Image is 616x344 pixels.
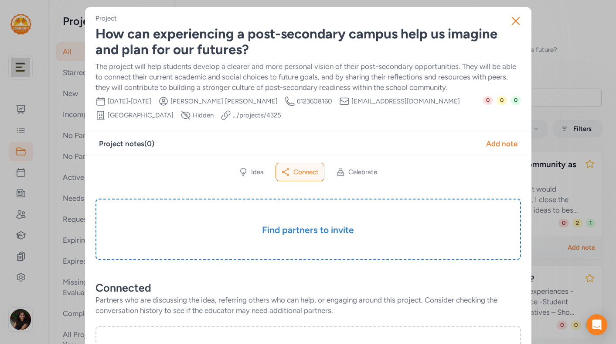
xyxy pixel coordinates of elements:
[348,168,377,176] span: Celebrate
[297,97,332,106] span: 6123608160
[486,138,517,149] div: Add note
[95,26,521,58] div: How can experiencing a post-secondary campus help us imagine and plan for our futures?
[108,97,151,106] span: [DATE] - [DATE]
[497,96,507,105] span: 0
[117,224,499,236] h3: Find partners to invite
[483,96,493,105] span: 0
[351,97,460,106] span: [EMAIL_ADDRESS][DOMAIN_NAME]
[95,14,117,23] div: Project
[95,281,521,295] div: Connected
[193,111,214,120] span: Hidden
[95,295,521,316] div: Partners who are discussing the idea, referring others who can help, or engaging around this proj...
[108,111,174,120] span: [GEOGRAPHIC_DATA]
[233,111,281,120] a: .../projects/4325
[586,314,607,335] div: Open Intercom Messenger
[95,61,521,93] div: The project will help students develop a clearer and more personal vision of their post-secondary...
[510,96,521,105] span: 0
[251,168,264,176] span: Idea
[170,97,278,106] span: [PERSON_NAME] [PERSON_NAME]
[99,138,154,149] div: Project notes ( 0 )
[293,168,319,176] span: Connect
